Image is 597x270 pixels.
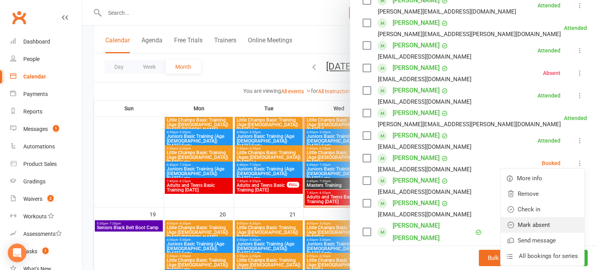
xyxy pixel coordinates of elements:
[23,196,42,202] div: Waivers
[542,160,560,166] div: Booked
[378,119,561,129] div: [PERSON_NAME][EMAIL_ADDRESS][PERSON_NAME][DOMAIN_NAME]
[23,126,48,132] div: Messages
[501,248,584,264] a: All bookings for series
[10,103,82,120] a: Reports
[23,248,37,254] div: Tasks
[501,202,584,217] a: Check in
[393,174,440,187] a: [PERSON_NAME]
[378,97,471,107] div: [EMAIL_ADDRESS][DOMAIN_NAME]
[10,208,82,225] a: Workouts
[23,143,55,150] div: Automations
[479,250,546,266] button: Bulk add attendees
[378,187,471,197] div: [EMAIL_ADDRESS][DOMAIN_NAME]
[378,209,471,219] div: [EMAIL_ADDRESS][DOMAIN_NAME]
[378,7,516,17] div: [PERSON_NAME][EMAIL_ADDRESS][DOMAIN_NAME]
[517,174,542,183] span: More info
[393,17,440,29] a: [PERSON_NAME]
[393,39,440,52] a: [PERSON_NAME]
[393,219,473,244] a: [PERSON_NAME] [PERSON_NAME]
[23,91,48,97] div: Payments
[10,85,82,103] a: Payments
[10,68,82,85] a: Calendar
[23,161,57,167] div: Product Sales
[538,93,560,98] div: Attended
[538,138,560,143] div: Attended
[23,213,47,219] div: Workouts
[10,138,82,155] a: Automations
[10,155,82,173] a: Product Sales
[23,38,50,45] div: Dashboard
[501,217,584,233] a: Mark absent
[23,178,45,185] div: Gradings
[393,84,440,97] a: [PERSON_NAME]
[501,186,584,202] a: Remove
[378,244,471,254] div: [EMAIL_ADDRESS][DOMAIN_NAME]
[538,48,560,53] div: Attended
[538,3,560,8] div: Attended
[378,29,561,39] div: [PERSON_NAME][EMAIL_ADDRESS][PERSON_NAME][DOMAIN_NAME]
[23,56,40,62] div: People
[564,25,587,31] div: Attended
[10,33,82,51] a: Dashboard
[501,171,584,186] a: More info
[10,173,82,190] a: Gradings
[47,195,54,202] span: 2
[10,120,82,138] a: Messages 1
[393,152,440,164] a: [PERSON_NAME]
[378,164,471,174] div: [EMAIL_ADDRESS][DOMAIN_NAME]
[53,125,59,132] span: 1
[23,108,42,115] div: Reports
[378,142,471,152] div: [EMAIL_ADDRESS][DOMAIN_NAME]
[10,225,82,243] a: Assessments
[10,243,82,260] a: Tasks 1
[23,231,62,237] div: Assessments
[9,8,29,27] a: Clubworx
[543,70,560,76] div: Absent
[393,62,440,74] a: [PERSON_NAME]
[8,244,26,262] div: Open Intercom Messenger
[378,52,471,62] div: [EMAIL_ADDRESS][DOMAIN_NAME]
[42,247,49,254] span: 1
[378,74,471,84] div: [EMAIL_ADDRESS][DOMAIN_NAME]
[10,190,82,208] a: Waivers 2
[501,233,584,248] a: Send message
[393,197,440,209] a: [PERSON_NAME]
[519,251,578,261] span: All bookings for series
[393,129,440,142] a: [PERSON_NAME]
[564,115,587,121] div: Attended
[23,73,46,80] div: Calendar
[393,107,440,119] a: [PERSON_NAME]
[10,51,82,68] a: People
